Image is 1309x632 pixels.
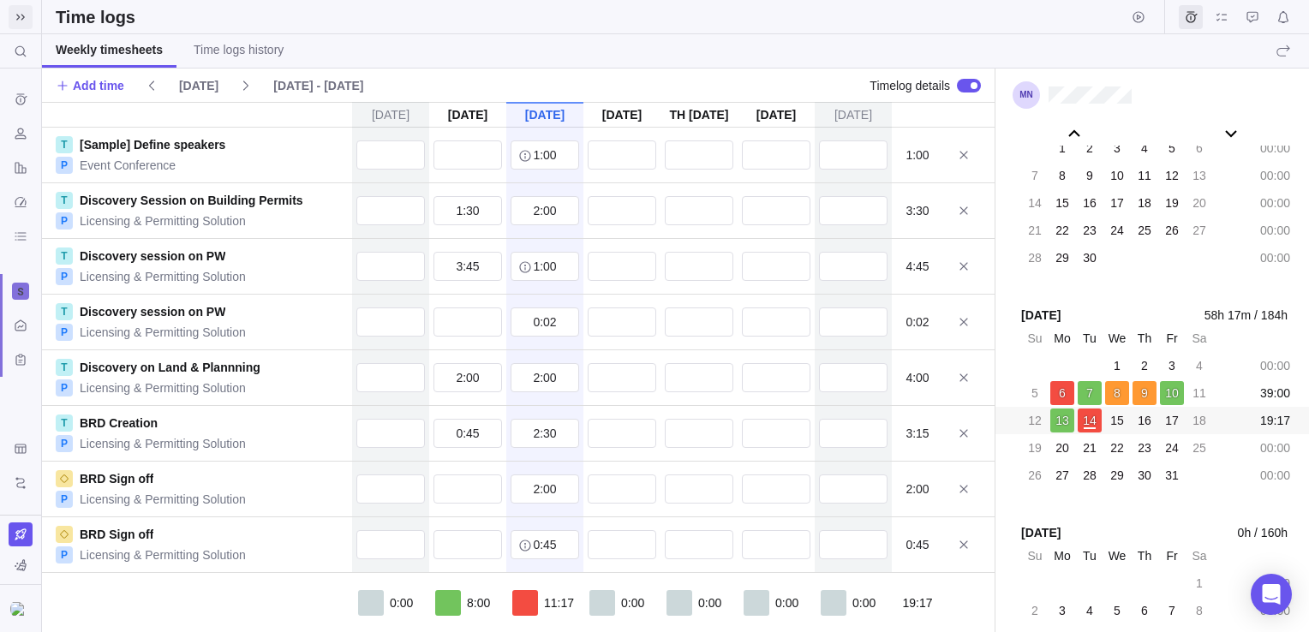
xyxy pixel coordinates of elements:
span: You are currently using sample data to explore and understand Birdview better. [7,553,34,577]
span: 30 [1138,467,1151,484]
span: 0:00 [852,594,876,611]
div: 00:00 [1256,191,1294,215]
div: [DATE] [738,102,815,128]
div: Open Intercom Messenger [1251,574,1292,615]
span: 6 [1059,385,1066,402]
span: [DATE] [179,77,218,94]
span: Start timer [1127,5,1151,29]
div: 0:02 [892,313,943,331]
span: Add time [73,77,124,94]
span: 12 [1165,167,1179,184]
div: T [56,359,73,376]
div: 2:00 [892,480,943,498]
div: P [56,491,73,508]
span: 23 [1083,222,1097,239]
span: Add time [56,74,124,98]
span: 10 [1165,385,1179,402]
span: 6 [1141,602,1148,619]
a: BRD Sign off [80,470,153,487]
span: 2 [1141,357,1148,374]
div: 0:45 [892,536,943,553]
span: 18 [1138,194,1151,212]
span: My assignments [1210,5,1234,29]
div: 4:45 [892,258,943,275]
div: 00:00 [1256,354,1294,378]
a: [Sample] Define speakers [80,136,225,153]
span: 24 [1110,222,1124,239]
div: Mo [1050,544,1074,568]
div: Th [1133,544,1157,568]
a: Discovery session on PW [80,247,225,265]
span: 7 [1169,602,1175,619]
span: 8 [1196,602,1203,619]
span: 21 [1083,439,1097,456]
div: P [56,157,73,174]
span: 14 [1028,194,1042,212]
span: 14 [1083,412,1097,429]
span: 16 [1083,194,1097,212]
div: T [56,136,73,153]
div: P [56,324,73,341]
div: P [56,268,73,285]
span: 8:00 [467,594,490,611]
span: 19:17 [902,594,932,611]
span: 0:00 [698,594,721,611]
div: Tu [1078,544,1102,568]
a: Time logs [1179,13,1203,27]
div: We [1105,326,1129,350]
span: 3 [1059,602,1066,619]
div: [DATE] [815,102,892,128]
svg: info-description [518,149,532,163]
span: 27 [1192,222,1206,239]
div: We [1105,544,1129,568]
div: Tu [1078,326,1102,350]
span: 11 [1192,385,1206,402]
span: 11 [1138,167,1151,184]
div: 00:00 [1256,164,1294,188]
span: 9 [1086,167,1093,184]
div: [DATE] [506,102,583,128]
div: Su [1023,326,1047,350]
div: T [56,247,73,265]
div: 00:00 [1256,136,1294,160]
span: 13 [1192,167,1206,184]
a: Notifications [1271,13,1295,27]
span: 22 [1055,222,1069,239]
div: Sa [1187,544,1211,568]
div: P [56,379,73,396]
div: T [56,414,73,432]
span: Upgrade now (Trial ends in 13 days) [9,522,33,546]
span: 58h 17m / 184h [1204,307,1288,325]
span: 10 [1110,167,1124,184]
span: 15 [1055,194,1069,212]
a: Licensing & Permitting Solution [80,546,246,563]
svg: info-description [518,260,532,274]
span: 25 [1192,439,1206,456]
span: 1 [1114,357,1121,374]
span: 5 [1114,602,1121,619]
h2: Time logs [56,5,135,29]
span: 2 [1086,140,1093,157]
a: Licensing & Permitting Solution [80,491,246,508]
a: Event Conference [80,157,176,174]
div: Th [DATE] [660,102,738,128]
span: The action will be redone: setting 'I'm done' for task assignment [1271,39,1295,63]
a: Licensing & Permitting Solution [80,268,246,285]
div: 39:00 [1256,381,1294,405]
span: 1 [1196,575,1203,592]
span: 9 [1141,385,1148,402]
a: BRD Creation [80,414,158,432]
span: 13 [1055,412,1069,429]
div: 1:00 [892,146,943,164]
span: 4 [1196,357,1203,374]
span: 0:00 [621,594,644,611]
span: 28 [1083,467,1097,484]
div: 00:00 [1256,463,1294,487]
span: 7 [1086,385,1093,402]
span: 29 [1055,249,1069,266]
a: Licensing & Permitting Solution [80,435,246,452]
span: 2 [1031,602,1038,619]
span: 17 [1110,194,1124,212]
span: 3 [1114,140,1121,157]
span: 0:00 [390,594,413,611]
